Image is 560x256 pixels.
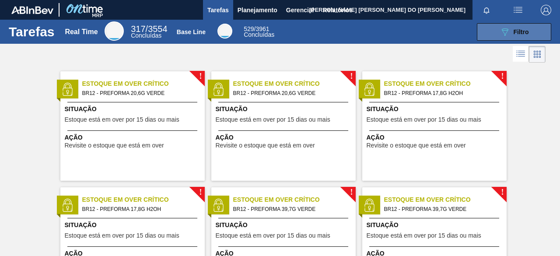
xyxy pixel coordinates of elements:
[207,5,229,15] span: Tarefas
[9,27,55,37] h1: Tarefas
[514,28,529,35] span: Filtro
[472,4,500,16] button: Notificações
[384,204,500,214] span: BR12 - PREFORMA 39,7G VERDE
[199,73,202,80] span: !
[65,142,164,149] span: Revisite o estoque que está em over
[367,221,504,230] span: Situação
[233,204,349,214] span: BR12 - PREFORMA 39,7G VERDE
[82,195,205,204] span: Estoque em Over Crítico
[61,199,74,212] img: status
[244,25,269,32] span: / 3961
[477,23,551,41] button: Filtro
[367,142,466,149] span: Revisite o estoque que está em over
[65,232,179,239] span: Estoque está em over por 15 dias ou mais
[216,142,315,149] span: Revisite o estoque que está em over
[82,79,205,88] span: Estoque em Over Crítico
[367,133,504,142] span: Ação
[131,32,161,39] span: Concluídas
[65,133,203,142] span: Ação
[131,24,145,34] span: 317
[384,195,507,204] span: Estoque em Over Crítico
[216,221,353,230] span: Situação
[501,189,504,196] span: !
[233,195,356,204] span: Estoque em Over Crítico
[216,116,330,123] span: Estoque está em over por 15 dias ou mais
[177,28,206,35] div: Base Line
[384,79,507,88] span: Estoque em Over Crítico
[61,83,74,96] img: status
[65,28,98,36] div: Real Time
[212,83,225,96] img: status
[65,105,203,114] span: Situação
[367,232,481,239] span: Estoque está em over por 15 dias ou mais
[212,199,225,212] img: status
[384,88,500,98] span: BR12 - PREFORMA 17,8G H2OH
[65,116,179,123] span: Estoque está em over por 15 dias ou mais
[216,232,330,239] span: Estoque está em over por 15 dias ou mais
[286,5,314,15] span: Gerencial
[217,24,232,39] div: Base Line
[11,6,53,14] img: TNhmsLtSVTkK8tSr43FrP2fwEKptu5GPRR3wAAAABJRU5ErkJggg==
[513,46,529,63] div: Visão em Lista
[363,83,376,96] img: status
[529,46,546,63] div: Visão em Cards
[233,79,356,88] span: Estoque em Over Crítico
[501,73,504,80] span: !
[216,133,353,142] span: Ação
[244,26,274,38] div: Base Line
[199,189,202,196] span: !
[244,25,254,32] span: 529
[367,116,481,123] span: Estoque está em over por 15 dias ou mais
[513,5,523,15] img: userActions
[367,105,504,114] span: Situação
[65,221,203,230] span: Situação
[131,24,167,34] span: / 3554
[233,88,349,98] span: BR12 - PREFORMA 20,6G VERDE
[350,73,353,80] span: !
[216,105,353,114] span: Situação
[82,88,198,98] span: BR12 - PREFORMA 20,6G VERDE
[105,21,124,41] div: Real Time
[363,199,376,212] img: status
[350,189,353,196] span: !
[244,31,274,38] span: Concluídas
[541,5,551,15] img: Logout
[131,25,167,39] div: Real Time
[238,5,277,15] span: Planejamento
[82,204,198,214] span: BR12 - PREFORMA 17,8G H2OH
